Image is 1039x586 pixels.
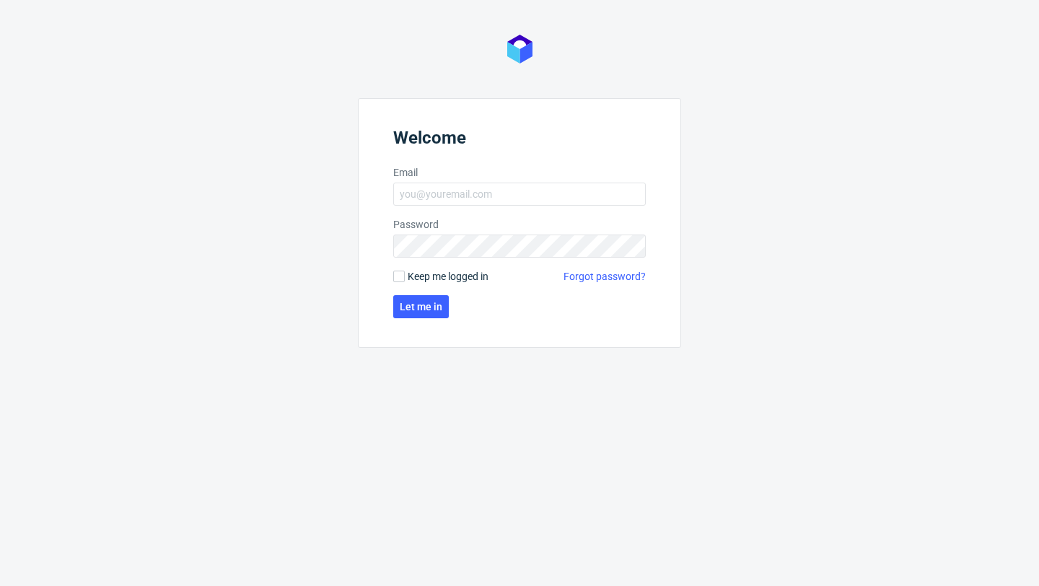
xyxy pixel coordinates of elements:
button: Let me in [393,295,449,318]
label: Email [393,165,646,180]
span: Let me in [400,302,442,312]
span: Keep me logged in [408,269,488,284]
label: Password [393,217,646,232]
a: Forgot password? [564,269,646,284]
input: you@youremail.com [393,183,646,206]
header: Welcome [393,128,646,154]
